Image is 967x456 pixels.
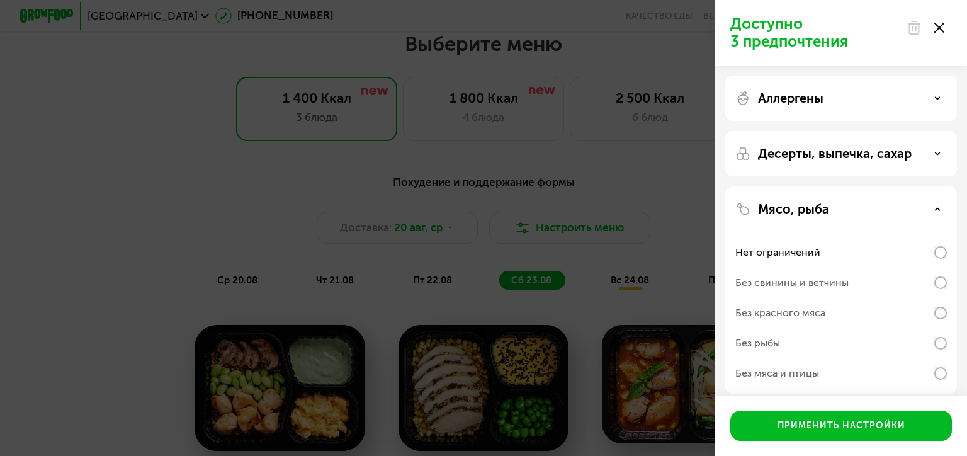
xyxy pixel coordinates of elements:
[735,366,819,381] div: Без мяса и птицы
[730,15,899,50] p: Доступно 3 предпочтения
[778,419,905,432] div: Применить настройки
[758,91,823,106] p: Аллергены
[735,305,825,321] div: Без красного мяса
[730,411,952,441] button: Применить настройки
[735,336,780,351] div: Без рыбы
[758,202,829,217] p: Мясо, рыба
[758,146,912,161] p: Десерты, выпечка, сахар
[735,275,849,290] div: Без свинины и ветчины
[735,245,820,260] div: Нет ограничений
